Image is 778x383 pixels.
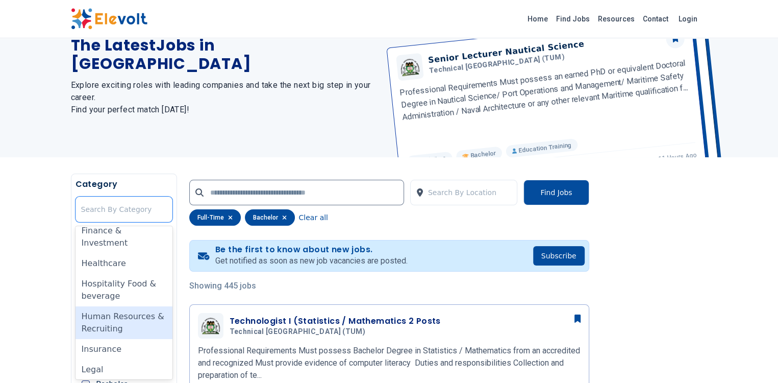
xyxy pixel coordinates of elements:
h3: Technologist I (Statistics / Mathematics 2 Posts [230,315,441,327]
p: Professional Requirements Must possess Bachelor Degree in Statistics / Mathematics from an accred... [198,345,581,381]
div: Human Resources & Recruiting [76,306,172,339]
button: Find Jobs [523,180,589,205]
h5: Category [76,178,172,190]
h1: The Latest Jobs in [GEOGRAPHIC_DATA] [71,36,377,73]
h2: Explore exciting roles with leading companies and take the next big step in your career. Find you... [71,79,377,116]
h4: Be the first to know about new jobs. [215,245,408,255]
iframe: Chat Widget [727,334,778,383]
div: Legal [76,360,172,380]
a: Find Jobs [552,11,594,27]
a: Home [523,11,552,27]
div: bachelor [245,209,295,226]
img: Technical University of Mombasa (TUM) [200,317,221,334]
div: Hospitality Food & beverage [76,274,172,306]
img: Elevolt [71,8,147,30]
button: Clear all [299,209,328,226]
a: Login [672,9,704,29]
a: Contact [639,11,672,27]
div: Insurance [76,339,172,360]
p: Get notified as soon as new job vacancies are posted. [215,255,408,267]
button: Subscribe [533,246,585,266]
p: Showing 445 jobs [189,280,589,292]
div: full-time [189,209,241,226]
div: Healthcare [76,253,172,274]
span: Technical [GEOGRAPHIC_DATA] (TUM) [230,327,366,337]
div: Finance & Investment [76,221,172,253]
a: Resources [594,11,639,27]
